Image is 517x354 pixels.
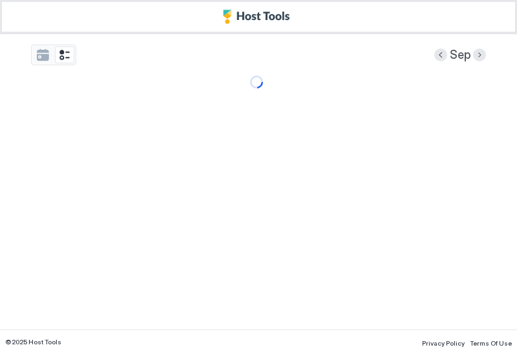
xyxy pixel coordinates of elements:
[450,48,470,63] span: Sep
[470,335,512,349] a: Terms Of Use
[250,76,263,88] div: loading
[470,339,512,347] span: Terms Of Use
[31,45,76,65] div: tab-group
[422,339,465,347] span: Privacy Policy
[422,335,465,349] a: Privacy Policy
[434,48,447,61] button: Previous month
[5,338,61,346] span: © 2025 Host Tools
[223,10,294,24] a: Host Tools Logo
[473,48,486,61] button: Next month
